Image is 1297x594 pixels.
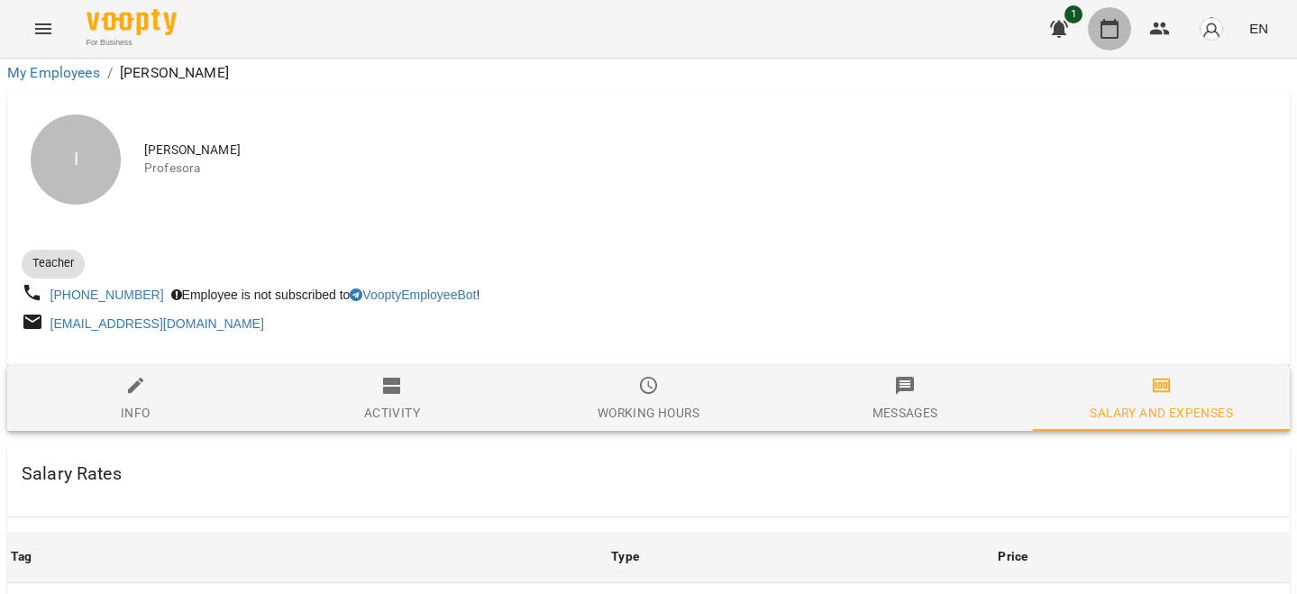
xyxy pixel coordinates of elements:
span: 1 [1064,5,1082,23]
a: [PHONE_NUMBER] [50,288,164,302]
a: My Employees [7,64,100,81]
div: Salary and Expenses [1090,402,1232,424]
span: Profesora [144,160,1275,178]
span: EN [1249,19,1268,38]
nav: breadcrumb [7,62,1290,84]
div: Employee is not subscribed to ! [168,282,484,307]
li: / [107,62,113,84]
th: Tag [7,532,607,582]
div: Working hours [598,402,699,424]
h6: Salary Rates [22,460,122,488]
img: Voopty Logo [87,9,177,35]
span: For Business [87,37,177,49]
div: Info [121,402,151,424]
p: [PERSON_NAME] [120,62,229,84]
img: avatar_s.png [1199,16,1224,41]
div: Activity [364,402,420,424]
a: [EMAIL_ADDRESS][DOMAIN_NAME] [50,316,264,331]
div: Messages [872,402,938,424]
button: Menu [22,7,65,50]
th: Price [994,532,1290,582]
span: [PERSON_NAME] [144,142,1275,160]
th: Type [607,532,994,582]
a: VooptyEmployeeBot [350,288,476,302]
div: I [31,114,121,205]
span: Teacher [22,255,85,271]
button: EN [1242,12,1275,45]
